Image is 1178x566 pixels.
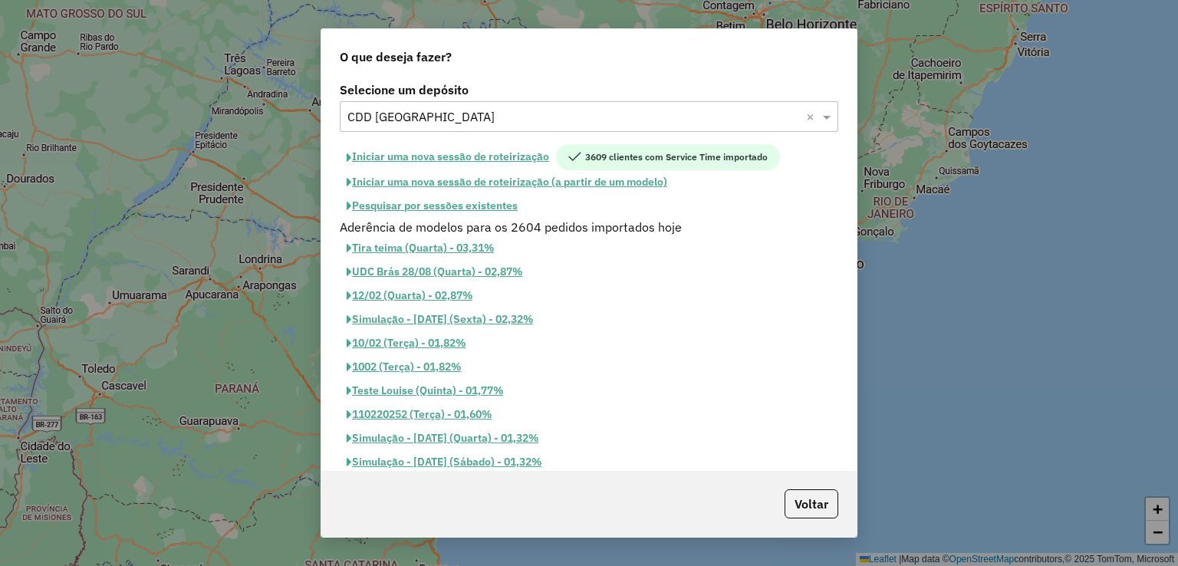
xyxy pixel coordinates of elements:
[806,107,819,126] span: Clear all
[340,170,674,194] button: Iniciar uma nova sessão de roteirização (a partir de um modelo)
[340,260,529,284] button: UDC Brás 28/08 (Quarta) - 02,87%
[340,236,501,260] button: Tira teima (Quarta) - 03,31%
[340,144,556,170] button: Iniciar uma nova sessão de roteirização
[340,355,468,379] button: 1002 (Terça) - 01,82%
[556,144,780,170] span: 3609 clientes com Service Time importado
[340,194,525,218] button: Pesquisar por sessões existentes
[340,379,510,403] button: Teste Louise (Quinta) - 01,77%
[340,450,548,474] button: Simulação - [DATE] (Sábado) - 01,32%
[340,48,452,66] span: O que deseja fazer?
[340,331,472,355] button: 10/02 (Terça) - 01,82%
[340,403,499,426] button: 110220252 (Terça) - 01,60%
[340,284,479,308] button: 12/02 (Quarta) - 02,87%
[340,81,838,99] label: Selecione um depósito
[331,218,847,236] div: Aderência de modelos para os 2604 pedidos importados hoje
[785,489,838,518] button: Voltar
[340,426,545,450] button: Simulação - [DATE] (Quarta) - 01,32%
[340,308,540,331] button: Simulação - [DATE] (Sexta) - 02,32%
